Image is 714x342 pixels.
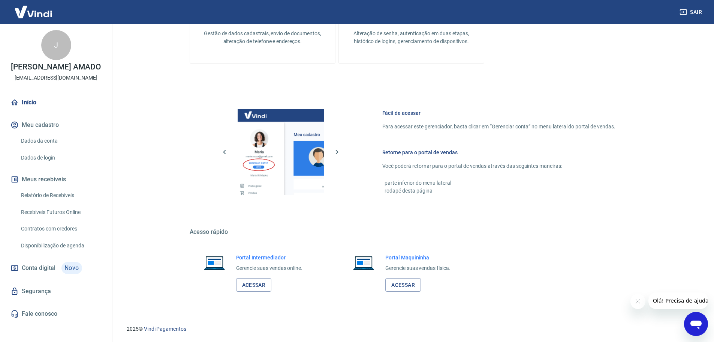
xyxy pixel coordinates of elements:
p: 2025 © [127,325,696,333]
span: Conta digital [22,263,55,273]
p: Gerencie suas vendas online. [236,264,303,272]
p: Alteração de senha, autenticação em duas etapas, histórico de logins, gerenciamento de dispositivos. [351,30,472,45]
a: Disponibilização de agenda [18,238,103,253]
a: Recebíveis Futuros Online [18,205,103,220]
a: Acessar [236,278,272,292]
a: Dados da conta [18,133,103,149]
p: [EMAIL_ADDRESS][DOMAIN_NAME] [15,74,97,82]
button: Sair [678,5,705,19]
a: Dados de login [18,150,103,166]
p: Você poderá retornar para o portal de vendas através das seguintes maneiras: [382,162,615,170]
img: Vindi [9,0,58,23]
h6: Portal Maquininha [385,254,451,261]
a: Conta digitalNovo [9,259,103,277]
iframe: Botão para abrir a janela de mensagens [684,312,708,336]
img: Imagem de um notebook aberto [199,254,230,272]
span: Olá! Precisa de ajuda? [4,5,63,11]
button: Meus recebíveis [9,171,103,188]
a: Fale conosco [9,306,103,322]
p: [PERSON_NAME] AMADO [11,63,101,71]
h6: Portal Intermediador [236,254,303,261]
a: Relatório de Recebíveis [18,188,103,203]
span: Novo [61,262,82,274]
a: Início [9,94,103,111]
h5: Acesso rápido [190,228,633,236]
h6: Fácil de acessar [382,109,615,117]
iframe: Mensagem da empresa [648,292,708,309]
p: Para acessar este gerenciador, basta clicar em “Gerenciar conta” no menu lateral do portal de ven... [382,123,615,131]
p: Gerencie suas vendas física. [385,264,451,272]
h6: Retorne para o portal de vendas [382,149,615,156]
p: Gestão de dados cadastrais, envio de documentos, alteração de telefone e endereços. [202,30,323,45]
div: J [41,30,71,60]
a: Segurança [9,283,103,300]
a: Vindi Pagamentos [144,326,186,332]
a: Acessar [385,278,421,292]
button: Meu cadastro [9,117,103,133]
p: - parte inferior do menu lateral [382,179,615,187]
img: Imagem da dashboard mostrando o botão de gerenciar conta na sidebar no lado esquerdo [238,109,324,195]
a: Contratos com credores [18,221,103,237]
img: Imagem de um notebook aberto [348,254,379,272]
iframe: Fechar mensagem [630,294,645,309]
p: - rodapé desta página [382,187,615,195]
